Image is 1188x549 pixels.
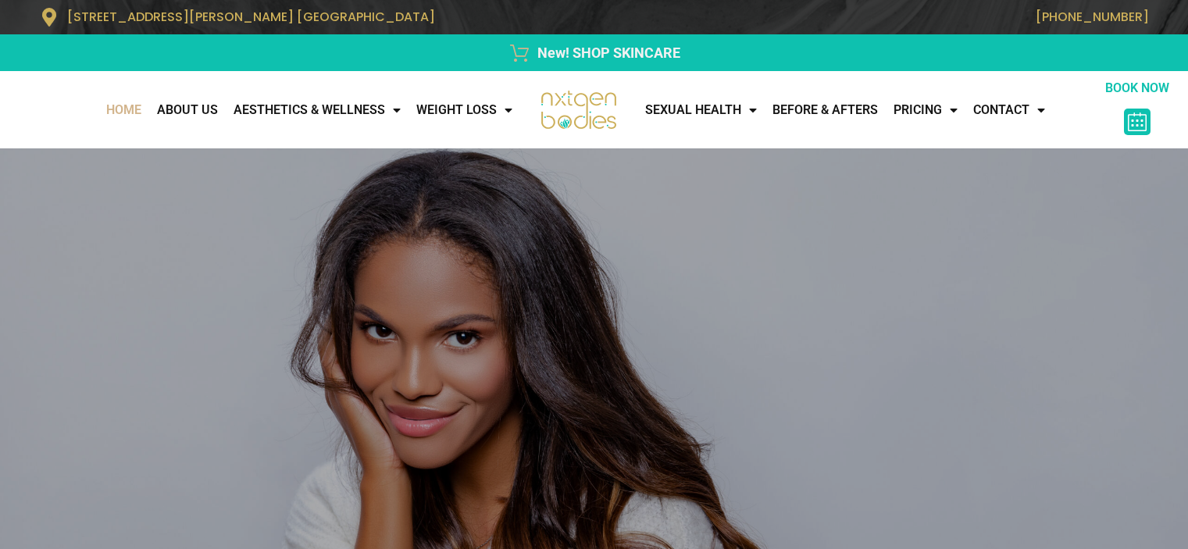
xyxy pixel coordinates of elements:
a: Before & Afters [765,94,886,126]
a: WEIGHT LOSS [408,94,520,126]
nav: Menu [637,94,1103,126]
p: BOOK NOW [1103,79,1172,98]
a: New! SHOP SKINCARE [40,42,1149,63]
span: New! SHOP SKINCARE [533,42,680,63]
a: Sexual Health [637,94,765,126]
a: CONTACT [965,94,1053,126]
p: [PHONE_NUMBER] [602,9,1149,24]
a: About Us [149,94,226,126]
a: Home [98,94,149,126]
a: AESTHETICS & WELLNESS [226,94,408,126]
a: Pricing [886,94,965,126]
nav: Menu [8,94,520,126]
span: [STREET_ADDRESS][PERSON_NAME] [GEOGRAPHIC_DATA] [67,8,435,26]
